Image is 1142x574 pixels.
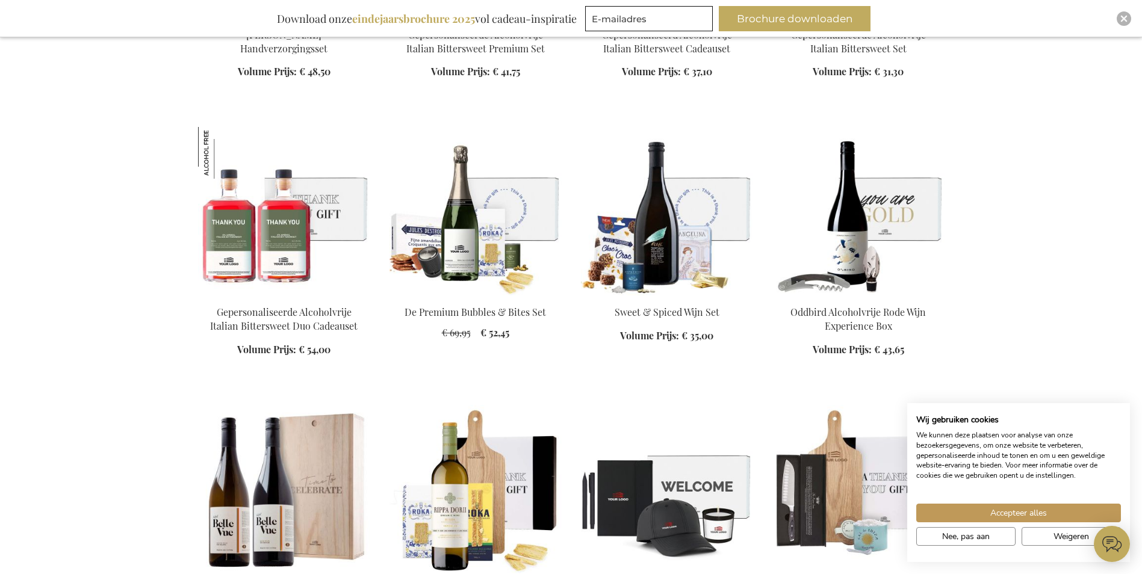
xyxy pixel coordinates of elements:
[405,306,546,318] a: De Premium Bubbles & Bites Set
[874,65,904,78] span: € 31,30
[406,28,545,55] a: Gepersonaliseerde Alcoholvrije Italian Bittersweet Premium Set
[272,6,582,31] div: Download onze vol cadeau-inspiratie
[431,65,520,79] a: Volume Prijs: € 41,75
[813,65,904,79] a: Volume Prijs: € 31,30
[791,28,926,55] a: Gepersonaliseerde Alcoholvrije Italian Bittersweet Set
[772,405,945,573] img: The Salt & Slice Set Exclusive Business Gift
[442,326,471,339] span: € 69,95
[1120,15,1128,22] img: Close
[615,306,719,318] a: Sweet & Spiced Wijn Set
[299,343,330,356] span: € 54,00
[198,127,250,179] img: Gepersonaliseerde Alcoholvrije Italian Bittersweet Duo Cadeauset
[581,127,753,295] img: Sweet & Spiced Wine Set
[585,6,716,35] form: marketing offers and promotions
[237,343,296,356] span: Volume Prijs:
[431,65,490,78] span: Volume Prijs:
[916,415,1121,425] h2: Wij gebruiken cookies
[719,6,870,31] button: Brochure downloaden
[210,306,358,332] a: Gepersonaliseerde Alcoholvrije Italian Bittersweet Duo Cadeauset
[813,343,904,357] a: Volume Prijs: € 43,65
[581,291,753,302] a: Sweet & Spiced Wine Set
[990,507,1047,519] span: Accepteer alles
[916,504,1121,522] button: Accepteer alle cookies
[683,65,712,78] span: € 37,10
[238,65,330,79] a: Volume Prijs: € 48,50
[389,405,562,573] img: De Roka Cheese Biologisch Aperitief
[813,65,872,78] span: Volume Prijs:
[916,527,1016,546] button: Pas cookie voorkeuren aan
[238,65,297,78] span: Volume Prijs:
[622,65,712,79] a: Volume Prijs: € 37,10
[581,405,753,573] img: The Professional Starter Kit
[790,306,926,332] a: Oddbird Alcoholvrije Rode Wijn Experience Box
[237,343,330,357] a: Volume Prijs: € 54,00
[681,329,713,342] span: € 35,00
[299,65,330,78] span: € 48,50
[585,6,713,31] input: E-mailadres
[813,343,872,356] span: Volume Prijs:
[1022,527,1121,546] button: Alle cookies weigeren
[198,291,370,302] a: Personalised Non-Alcoholic Italian Bittersweet Duo Gift Set Gepersonaliseerde Alcoholvrije Italia...
[620,329,713,343] a: Volume Prijs: € 35,00
[480,326,509,339] span: € 52,45
[240,28,327,55] a: [PERSON_NAME] Handverzorgingsset
[1117,11,1131,26] div: Close
[620,329,679,342] span: Volume Prijs:
[198,405,370,573] img: Belle Vue Belgisch Wijn Duo
[622,65,681,78] span: Volume Prijs:
[602,28,732,55] a: Gepersonaliseerd Alcoholvrije Italian Bittersweet Cadeauset
[874,343,904,356] span: € 43,65
[916,430,1121,481] p: We kunnen deze plaatsen voor analyse van onze bezoekersgegevens, om onze website te verbeteren, g...
[1054,530,1089,543] span: Weigeren
[352,11,475,26] b: eindejaarsbrochure 2025
[772,127,945,295] img: Oddbird Non-Alcoholic Red Wine Experience Box
[942,530,990,543] span: Nee, pas aan
[1094,526,1130,562] iframe: belco-activator-frame
[198,127,370,295] img: Personalised Non-Alcoholic Italian Bittersweet Duo Gift Set
[389,127,562,295] img: The Premium Bubbles & Bites Set
[492,65,520,78] span: € 41,75
[389,291,562,302] a: The Premium Bubbles & Bites Set
[772,291,945,302] a: Oddbird Non-Alcoholic Red Wine Experience Box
